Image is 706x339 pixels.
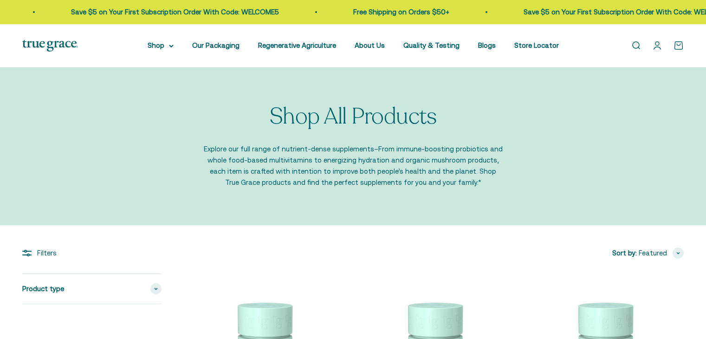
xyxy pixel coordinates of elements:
[192,41,240,49] a: Our Packaging
[352,8,448,16] a: Free Shipping on Orders $50+
[355,41,385,49] a: About Us
[612,248,637,259] span: Sort by:
[22,274,162,304] summary: Product type
[403,41,460,49] a: Quality & Testing
[478,41,496,49] a: Blogs
[639,248,667,259] span: Featured
[22,283,64,294] span: Product type
[514,41,559,49] a: Store Locator
[258,41,336,49] a: Regenerative Agriculture
[70,7,278,18] p: Save $5 on Your First Subscription Order With Code: WELCOME5
[148,40,174,51] summary: Shop
[639,248,684,259] button: Featured
[270,104,437,129] p: Shop All Products
[202,143,504,188] p: Explore our full range of nutrient-dense supplements–From immune-boosting probiotics and whole fo...
[22,248,162,259] div: Filters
